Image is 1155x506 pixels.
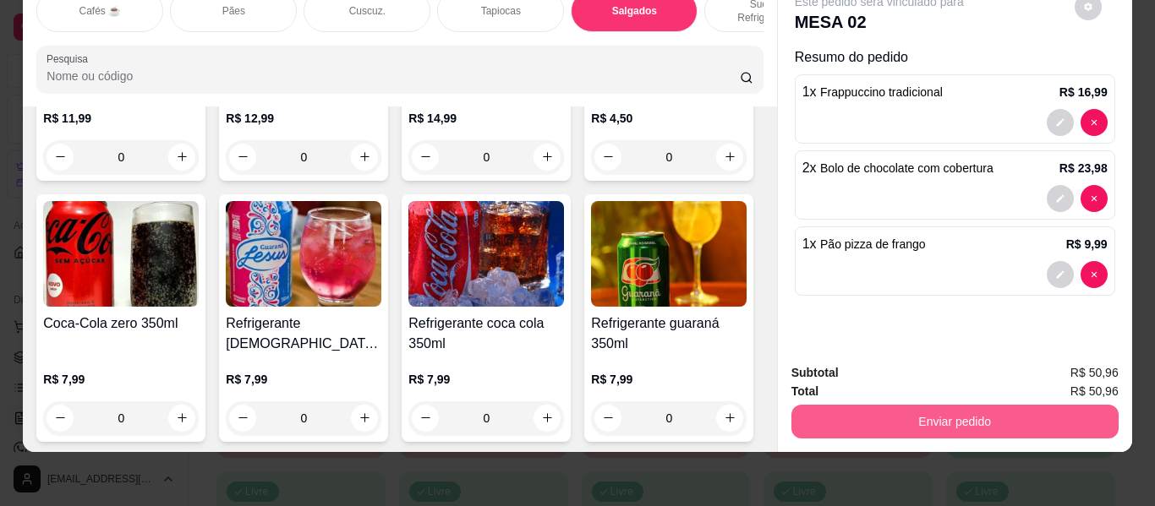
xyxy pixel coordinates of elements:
[412,405,439,432] button: decrease-product-quantity
[1070,363,1119,382] span: R$ 50,96
[226,201,381,307] img: product-image
[591,371,747,388] p: R$ 7,99
[408,371,564,388] p: R$ 7,99
[1047,261,1074,288] button: decrease-product-quantity
[47,52,94,66] label: Pesquisa
[351,405,378,432] button: increase-product-quantity
[408,110,564,127] p: R$ 14,99
[79,4,121,18] p: Cafés ☕
[716,405,743,432] button: increase-product-quantity
[349,4,386,18] p: Cuscuz.
[820,85,943,99] span: Frappuccino tradicional
[226,313,381,354] h4: Refrigerante [DEMOGRAPHIC_DATA] 350ml
[591,201,747,307] img: product-image
[408,201,564,307] img: product-image
[351,144,378,171] button: increase-product-quantity
[1047,109,1074,136] button: decrease-product-quantity
[481,4,521,18] p: Tapiocas
[412,144,439,171] button: decrease-product-quantity
[43,371,199,388] p: R$ 7,99
[802,158,994,178] p: 2 x
[791,405,1119,438] button: Enviar pedido
[43,110,199,127] p: R$ 11,99
[820,237,926,251] span: Pão pizza de frango
[168,405,195,432] button: increase-product-quantity
[1066,236,1108,253] p: R$ 9,99
[802,234,926,254] p: 1 x
[43,201,199,307] img: product-image
[408,313,564,354] h4: Refrigerante coca cola 350ml
[1081,261,1108,288] button: decrease-product-quantity
[791,384,818,398] strong: Total
[795,10,964,34] p: MESA 02
[791,366,839,379] strong: Subtotal
[222,4,245,18] p: Pães
[1081,185,1108,212] button: decrease-product-quantity
[47,144,74,171] button: decrease-product-quantity
[43,313,199,334] h4: Coca-Cola zero 350ml
[591,313,747,354] h4: Refrigerante guaraná 350ml
[1047,185,1074,212] button: decrease-product-quantity
[820,161,994,175] span: Bolo de chocolate com cobertura
[612,4,657,18] p: Salgados
[594,144,621,171] button: decrease-product-quantity
[1070,382,1119,400] span: R$ 50,96
[229,405,256,432] button: decrease-product-quantity
[591,110,747,127] p: R$ 4,50
[802,82,943,102] p: 1 x
[168,144,195,171] button: increase-product-quantity
[226,371,381,388] p: R$ 7,99
[1059,84,1108,101] p: R$ 16,99
[47,68,740,84] input: Pesquisa
[534,144,561,171] button: increase-product-quantity
[716,144,743,171] button: increase-product-quantity
[226,110,381,127] p: R$ 12,99
[1081,109,1108,136] button: decrease-product-quantity
[1059,160,1108,177] p: R$ 23,98
[795,47,1115,68] p: Resumo do pedido
[229,144,256,171] button: decrease-product-quantity
[534,405,561,432] button: increase-product-quantity
[47,405,74,432] button: decrease-product-quantity
[594,405,621,432] button: decrease-product-quantity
